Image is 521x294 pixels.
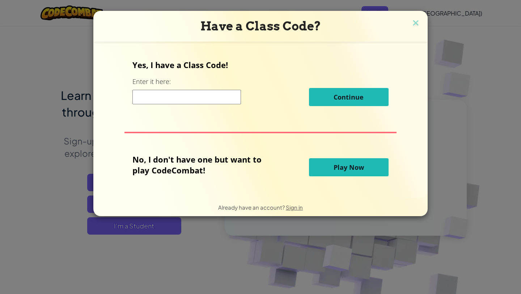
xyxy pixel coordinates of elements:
button: Play Now [309,158,389,176]
span: Already have an account? [218,204,286,211]
button: Continue [309,88,389,106]
span: Continue [334,93,364,101]
span: Have a Class Code? [200,19,321,33]
img: close icon [411,18,420,29]
span: Play Now [334,163,364,172]
a: Sign in [286,204,303,211]
p: Yes, I have a Class Code! [132,59,388,70]
p: No, I don't have one but want to play CodeCombat! [132,154,272,176]
label: Enter it here: [132,77,171,86]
